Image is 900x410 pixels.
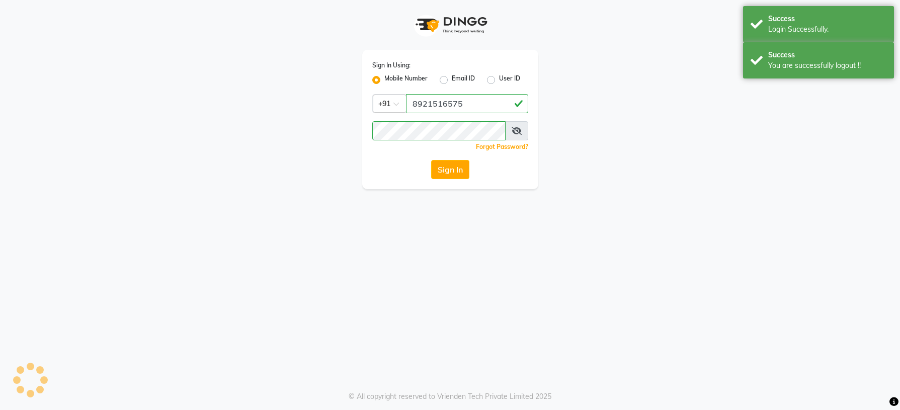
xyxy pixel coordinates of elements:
[410,10,490,40] img: logo1.svg
[768,50,886,60] div: Success
[372,121,506,140] input: Username
[452,74,475,86] label: Email ID
[768,24,886,35] div: Login Successfully.
[476,143,528,150] a: Forgot Password?
[384,74,428,86] label: Mobile Number
[768,60,886,71] div: You are successfully logout !!
[406,94,528,113] input: Username
[372,61,411,70] label: Sign In Using:
[431,160,469,179] button: Sign In
[768,14,886,24] div: Success
[499,74,520,86] label: User ID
